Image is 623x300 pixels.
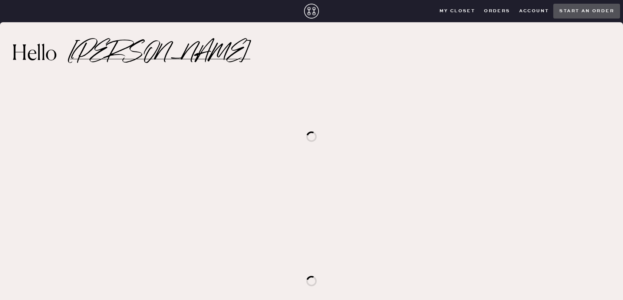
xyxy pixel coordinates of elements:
[479,6,514,17] button: Orders
[515,6,554,17] button: Account
[553,4,620,19] button: Start an order
[70,50,250,59] h2: [PERSON_NAME]
[12,46,70,63] h2: Hello
[435,6,480,17] button: My Closet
